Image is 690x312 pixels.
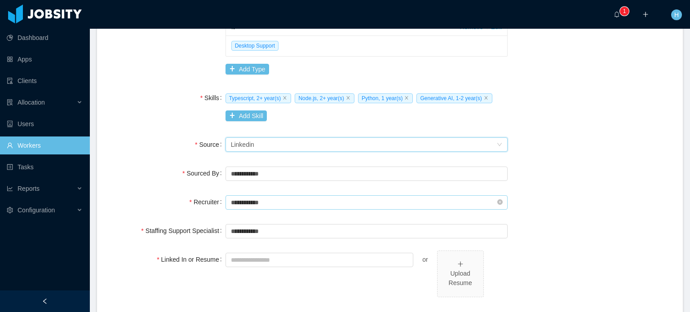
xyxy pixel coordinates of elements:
[157,256,226,263] label: Linked In or Resume
[614,11,620,18] i: icon: bell
[484,96,488,100] i: icon: close
[7,158,83,176] a: icon: profileTasks
[7,136,83,154] a: icon: userWorkers
[231,41,279,51] span: Desktop Support
[226,93,292,103] span: Typescript, 2+ year(s)
[413,250,437,268] div: or
[7,99,13,105] i: icon: solution
[404,96,409,100] i: icon: close
[18,207,55,214] span: Configuration
[283,96,287,100] i: icon: close
[226,64,269,75] button: icon: plusAdd Type
[7,185,13,192] i: icon: line-chart
[457,261,464,267] i: icon: plus
[7,50,83,68] a: icon: appstoreApps
[190,198,226,206] label: Recruiter
[195,141,226,148] label: Source
[674,9,679,20] span: H
[295,93,354,103] span: Node.js, 2+ year(s)
[460,23,483,31] a: Remove
[231,138,254,151] div: Linkedin
[642,11,649,18] i: icon: plus
[200,94,226,101] label: Skills
[441,269,480,288] div: Upload Resume
[7,207,13,213] i: icon: setting
[226,253,414,267] input: Linked In or Resume
[18,99,45,106] span: Allocation
[7,29,83,47] a: icon: pie-chartDashboard
[7,115,83,133] a: icon: robotUsers
[7,72,83,90] a: icon: auditClients
[182,170,226,177] label: Sourced By
[497,199,503,205] i: icon: close-circle
[623,7,626,16] p: 1
[226,110,267,121] button: icon: plusAdd Skill
[438,251,483,297] span: icon: plusUpload Resume
[491,23,502,31] a: Edit
[18,185,40,192] span: Reports
[620,7,629,16] sup: 1
[358,93,413,103] span: Python, 1 year(s)
[141,227,225,234] label: Staffing Support Specialist
[346,96,350,100] i: icon: close
[416,93,492,103] span: Generative AI, 1-2 year(s)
